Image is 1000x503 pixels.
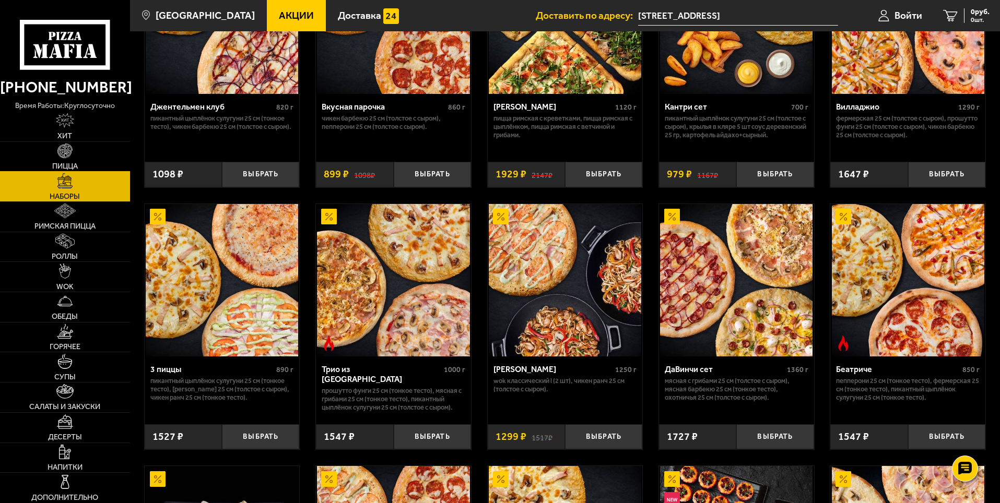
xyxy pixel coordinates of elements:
[394,424,471,450] button: Выбрать
[54,373,76,380] span: Супы
[615,103,637,112] span: 1120 г
[150,209,166,224] img: Акционный
[659,204,814,356] a: АкционныйДаВинчи сет
[48,433,82,440] span: Десерты
[832,204,984,356] img: Беатриче
[665,364,784,374] div: ДаВинчи сет
[150,364,274,374] div: 3 пиццы
[31,494,98,501] span: Дополнительно
[664,471,680,487] img: Акционный
[836,102,956,112] div: Вилладжио
[736,162,814,187] button: Выбрать
[697,169,718,179] s: 1167 ₽
[488,204,643,356] a: АкционныйВилла Капри
[322,114,465,131] p: Чикен Барбекю 25 см (толстое с сыром), Пепперони 25 см (толстое с сыром).
[276,103,293,112] span: 820 г
[338,10,381,20] span: Доставка
[836,471,851,487] img: Акционный
[493,471,509,487] img: Акционный
[324,169,349,179] span: 899 ₽
[836,336,851,351] img: Острое блюдо
[57,132,72,139] span: Хит
[836,114,980,139] p: Фермерская 25 см (толстое с сыром), Прошутто Фунги 25 см (толстое с сыром), Чикен Барбекю 25 см (...
[830,204,985,356] a: АкционныйОстрое блюдоБеатриче
[448,103,465,112] span: 860 г
[908,162,985,187] button: Выбрать
[836,209,851,224] img: Акционный
[150,377,294,402] p: Пикантный цыплёнок сулугуни 25 см (тонкое тесто), [PERSON_NAME] 25 см (толстое с сыром), Чикен Ра...
[321,471,337,487] img: Акционный
[150,102,274,112] div: Джентельмен клуб
[664,209,680,224] img: Акционный
[493,102,613,112] div: [PERSON_NAME]
[958,103,980,112] span: 1290 г
[838,432,869,442] span: 1547 ₽
[222,424,299,450] button: Выбрать
[496,432,526,442] span: 1299 ₽
[321,209,337,224] img: Акционный
[394,162,471,187] button: Выбрать
[962,365,980,374] span: 850 г
[532,432,552,442] s: 1517 ₽
[496,169,526,179] span: 1929 ₽
[152,169,183,179] span: 1098 ₽
[971,8,990,16] span: 0 руб.
[660,204,813,356] img: ДаВинчи сет
[324,432,355,442] span: 1547 ₽
[56,283,74,290] span: WOK
[736,424,814,450] button: Выбрать
[565,424,642,450] button: Выбрать
[52,162,78,170] span: Пицца
[493,209,509,224] img: Акционный
[52,253,78,260] span: Роллы
[156,10,255,20] span: [GEOGRAPHIC_DATA]
[322,102,445,112] div: Вкусная парочка
[34,222,96,230] span: Римская пицца
[317,204,469,356] img: Трио из Рио
[146,204,298,356] img: 3 пиццы
[322,387,465,412] p: Прошутто Фунги 25 см (тонкое тесто), Мясная с грибами 25 см (тонкое тесто), Пикантный цыплёнок су...
[787,365,808,374] span: 1360 г
[836,377,980,402] p: Пепперони 25 см (тонкое тесто), Фермерская 25 см (тонкое тесто), Пикантный цыплёнок сулугуни 25 с...
[565,162,642,187] button: Выбрать
[222,162,299,187] button: Выбрать
[615,365,637,374] span: 1250 г
[838,169,869,179] span: 1647 ₽
[50,193,80,200] span: Наборы
[908,424,985,450] button: Выбрать
[150,114,294,131] p: Пикантный цыплёнок сулугуни 25 см (тонкое тесто), Чикен Барбекю 25 см (толстое с сыром).
[665,114,808,139] p: Пикантный цыплёнок сулугуни 25 см (толстое с сыром), крылья в кляре 5 шт соус деревенский 25 гр, ...
[665,377,808,402] p: Мясная с грибами 25 см (толстое с сыром), Мясная Барбекю 25 см (тонкое тесто), Охотничья 25 см (т...
[665,102,789,112] div: Кантри сет
[322,364,441,384] div: Трио из [GEOGRAPHIC_DATA]
[791,103,808,112] span: 700 г
[493,364,613,374] div: [PERSON_NAME]
[383,8,399,24] img: 15daf4d41897b9f0e9f617042186c801.svg
[279,10,314,20] span: Акции
[321,336,337,351] img: Острое блюдо
[52,313,78,320] span: Обеды
[836,364,960,374] div: Беатриче
[50,343,80,350] span: Горячее
[489,204,641,356] img: Вилла Капри
[532,169,552,179] s: 2147 ₽
[971,17,990,23] span: 0 шт.
[152,432,183,442] span: 1527 ₽
[895,10,922,20] span: Войти
[316,204,471,356] a: АкционныйОстрое блюдоТрио из Рио
[493,114,637,139] p: Пицца Римская с креветками, Пицца Римская с цыплёнком, Пицца Римская с ветчиной и грибами.
[444,365,465,374] span: 1000 г
[536,10,638,20] span: Доставить по адресу:
[48,463,83,471] span: Напитки
[667,432,698,442] span: 1727 ₽
[354,169,375,179] s: 1098 ₽
[150,471,166,487] img: Акционный
[29,403,100,410] span: Салаты и закуски
[667,169,692,179] span: 979 ₽
[638,6,838,26] input: Ваш адрес доставки
[145,204,300,356] a: Акционный3 пиццы
[276,365,293,374] span: 890 г
[493,377,637,393] p: Wok классический L (2 шт), Чикен Ранч 25 см (толстое с сыром).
